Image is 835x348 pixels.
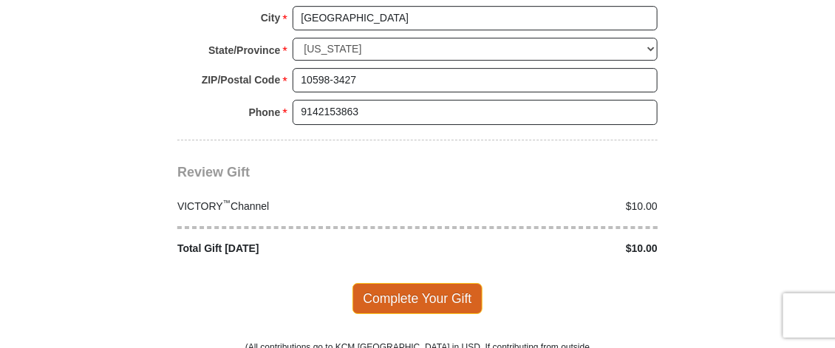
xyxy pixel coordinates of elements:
strong: ZIP/Postal Code [202,69,281,90]
div: $10.00 [417,241,666,256]
div: VICTORY Channel [170,199,418,214]
div: Total Gift [DATE] [170,241,418,256]
span: Complete Your Gift [352,283,483,314]
strong: Phone [249,102,281,123]
span: Review Gift [177,165,250,180]
strong: City [261,7,280,28]
sup: ™ [223,198,231,207]
strong: State/Province [208,40,280,61]
div: $10.00 [417,199,666,214]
